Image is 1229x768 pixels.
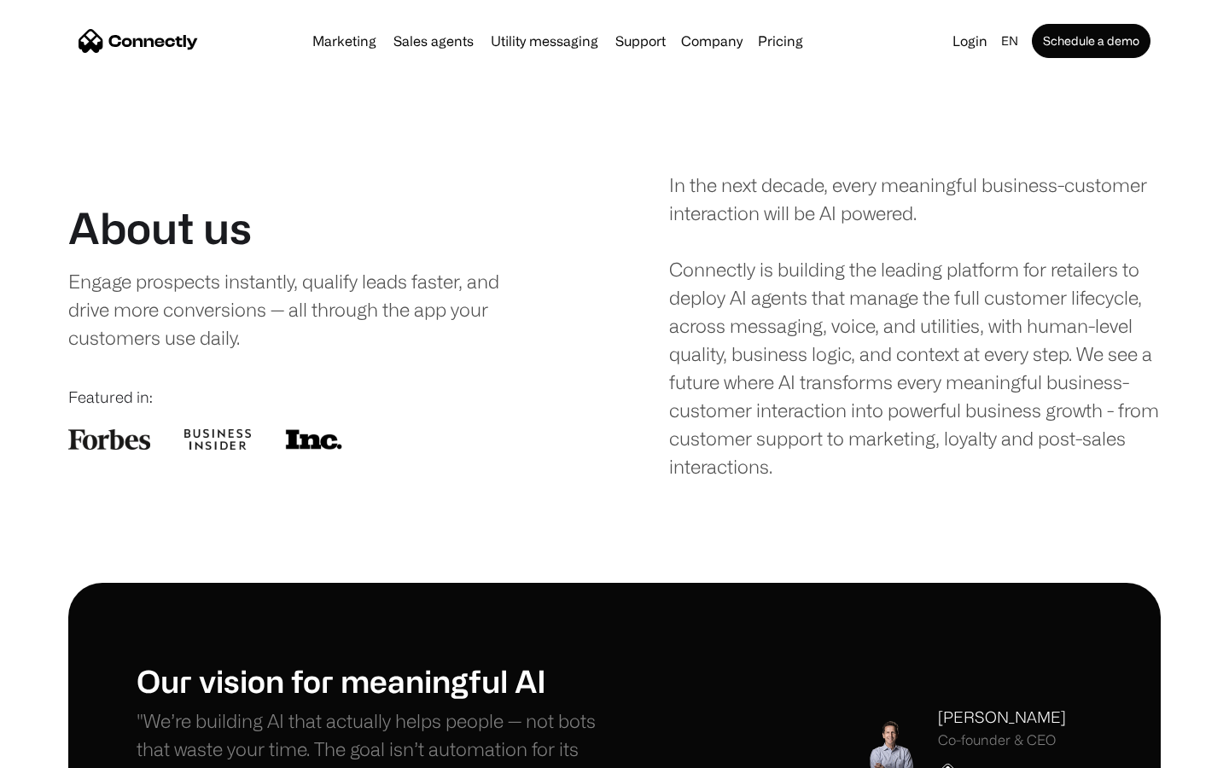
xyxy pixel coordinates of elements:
div: [PERSON_NAME] [938,706,1066,729]
a: Sales agents [387,34,481,48]
a: Marketing [306,34,383,48]
a: Login [946,29,994,53]
div: In the next decade, every meaningful business-customer interaction will be AI powered. Connectly ... [669,171,1161,480]
a: Support [609,34,673,48]
ul: Language list [34,738,102,762]
div: Featured in: [68,386,560,409]
div: en [1001,29,1018,53]
div: Company [681,29,743,53]
aside: Language selected: English [17,736,102,762]
a: Schedule a demo [1032,24,1150,58]
a: Pricing [751,34,810,48]
h1: About us [68,202,252,253]
a: Utility messaging [484,34,605,48]
div: Co-founder & CEO [938,732,1066,748]
h1: Our vision for meaningful AI [137,662,614,699]
div: Engage prospects instantly, qualify leads faster, and drive more conversions — all through the ap... [68,267,535,352]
